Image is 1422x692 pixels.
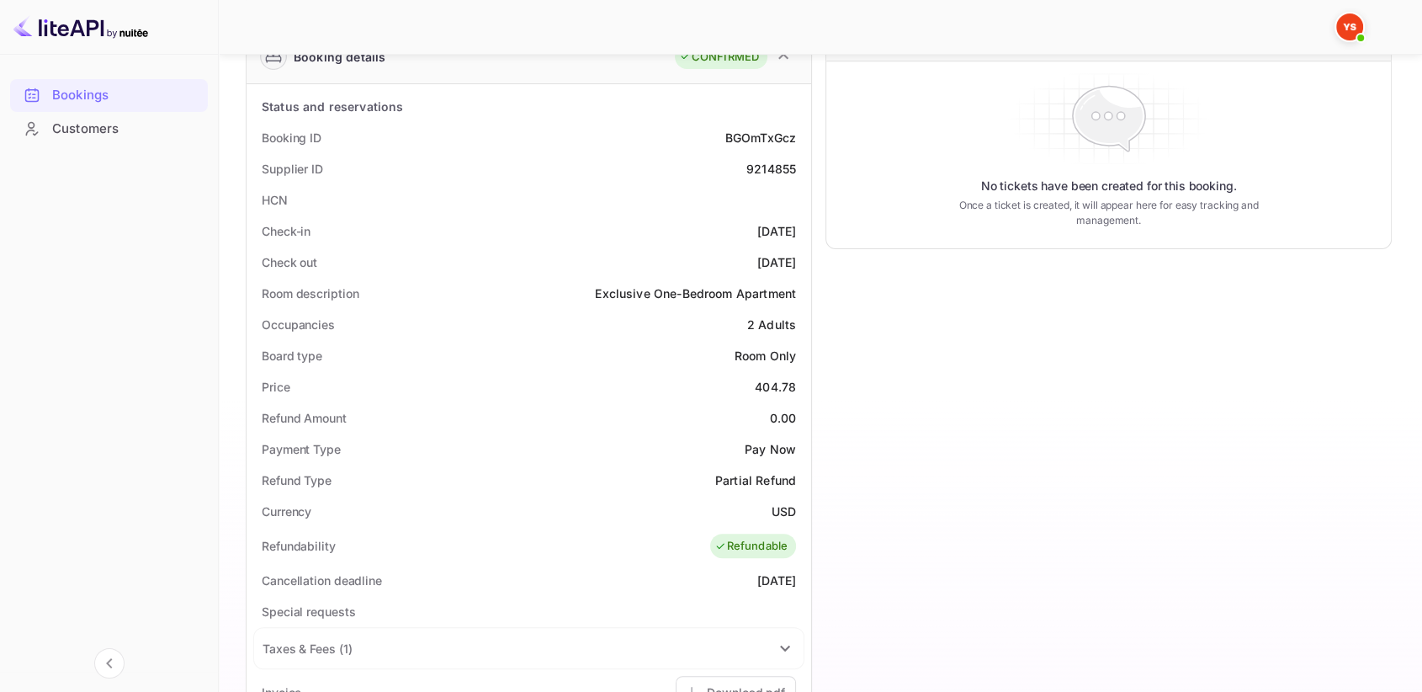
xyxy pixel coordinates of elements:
[755,378,796,396] div: 404.78
[747,316,796,333] div: 2 Adults
[772,503,796,520] div: USD
[262,378,290,396] div: Price
[1336,13,1363,40] img: Yandex Support
[263,640,352,657] div: Taxes & Fees ( 1 )
[262,537,336,555] div: Refundability
[757,222,796,240] div: [DATE]
[714,538,788,555] div: Refundable
[679,49,759,66] div: CONFIRMED
[10,79,208,112] div: Bookings
[715,471,796,489] div: Partial Refund
[13,13,148,40] img: LiteAPI logo
[52,86,199,105] div: Bookings
[262,98,403,115] div: Status and reservations
[262,316,335,333] div: Occupancies
[262,409,347,427] div: Refund Amount
[725,129,796,146] div: BGOmTxGcz
[10,113,208,146] div: Customers
[595,285,796,302] div: Exclusive One-Bedroom Apartment
[746,160,796,178] div: 9214855
[262,572,382,589] div: Cancellation deadline
[957,198,1260,228] p: Once a ticket is created, it will appear here for easy tracking and management.
[254,628,804,668] div: Taxes & Fees (1)
[262,503,311,520] div: Currency
[294,48,385,66] div: Booking details
[262,129,321,146] div: Booking ID
[981,178,1237,194] p: No tickets have been created for this booking.
[10,113,208,144] a: Customers
[262,191,288,209] div: HCN
[769,409,796,427] div: 0.00
[262,253,317,271] div: Check out
[262,440,341,458] div: Payment Type
[52,120,199,139] div: Customers
[262,285,358,302] div: Room description
[757,253,796,271] div: [DATE]
[10,79,208,110] a: Bookings
[94,648,125,679] button: Collapse navigation
[757,572,796,589] div: [DATE]
[262,222,310,240] div: Check-in
[735,347,796,365] div: Room Only
[262,471,332,489] div: Refund Type
[745,440,796,458] div: Pay Now
[262,160,323,178] div: Supplier ID
[262,347,322,365] div: Board type
[262,603,355,620] div: Special requests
